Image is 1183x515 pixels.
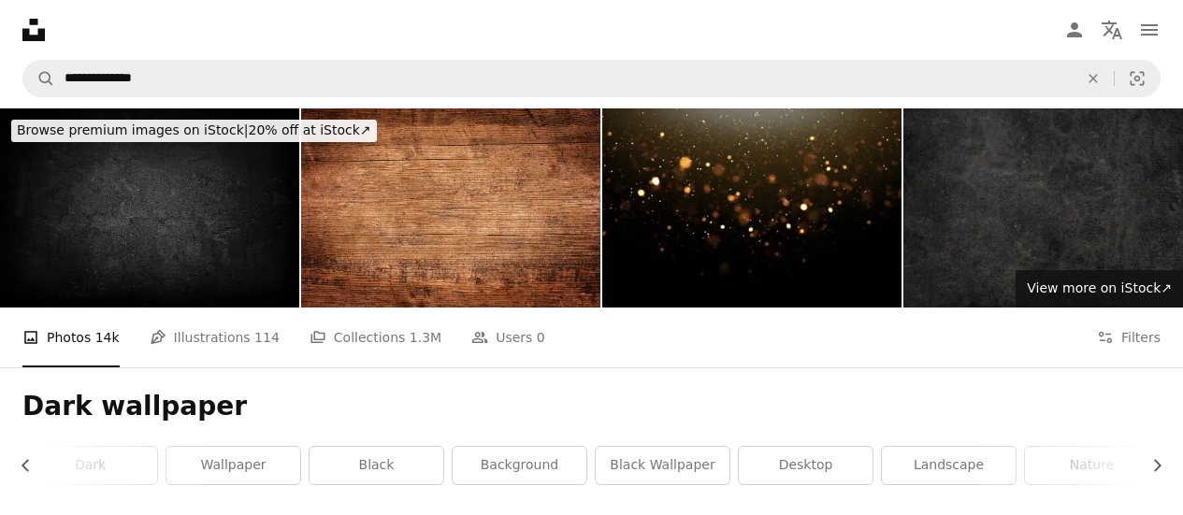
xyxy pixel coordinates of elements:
a: Log in / Sign up [1056,11,1093,49]
a: wallpaper [166,447,300,484]
button: Language [1093,11,1131,49]
button: Clear [1073,61,1114,96]
button: Search Unsplash [23,61,55,96]
a: Illustrations 114 [150,308,280,367]
a: View more on iStock↗ [1016,270,1183,308]
a: nature [1025,447,1159,484]
a: Collections 1.3M [310,308,441,367]
span: 0 [537,327,545,348]
span: 114 [254,327,280,348]
a: Users 0 [471,308,545,367]
span: 20% off at iStock ↗ [17,122,371,137]
span: View more on iStock ↗ [1027,280,1172,295]
a: black wallpaper [596,447,729,484]
img: Golden Bokeh Background [602,108,902,308]
a: Home — Unsplash [22,19,45,41]
span: 1.3M [410,327,441,348]
button: Menu [1131,11,1168,49]
a: desktop [739,447,873,484]
button: Visual search [1115,61,1160,96]
button: scroll list to the right [1140,447,1161,484]
img: Grunge wooden background [301,108,600,308]
h1: Dark wallpaper [22,390,1161,423]
form: Find visuals sitewide [22,60,1161,97]
span: Browse premium images on iStock | [17,122,248,137]
button: Filters [1097,308,1161,367]
a: background [453,447,586,484]
a: dark [23,447,157,484]
a: black [310,447,443,484]
button: scroll list to the left [22,447,43,484]
a: landscape [882,447,1016,484]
